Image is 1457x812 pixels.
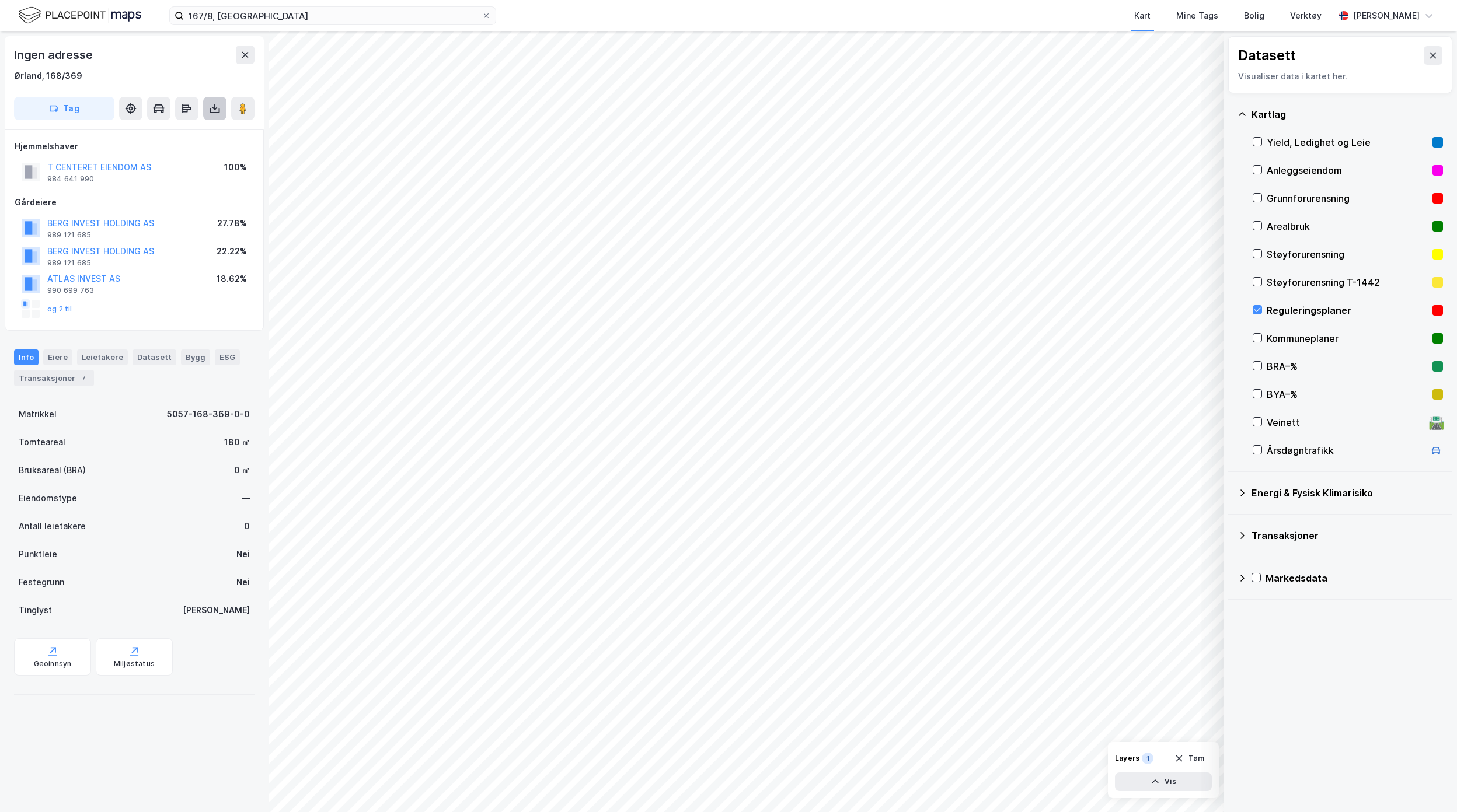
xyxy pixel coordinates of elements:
div: Mine Tags [1176,9,1218,23]
div: Info [14,349,39,365]
div: 0 ㎡ [234,463,250,477]
div: Visualiser data i kartet her. [1238,69,1442,83]
div: Layers [1115,754,1139,763]
div: Kommuneplaner [1267,331,1428,345]
div: BYA–% [1267,387,1428,401]
div: Kontrollprogram for chat [1399,756,1457,812]
div: Tinglyst [19,603,52,617]
div: Festegrunn [19,575,64,589]
div: Markedsdata [1266,571,1443,585]
div: Ingen adresse [14,45,95,64]
div: Støyforurensning [1267,247,1428,261]
div: Eiere [43,349,72,365]
div: Bygg [181,349,210,365]
div: Nei [236,575,250,589]
div: Energi & Fysisk Klimarisiko [1252,486,1443,500]
div: BRA–% [1267,359,1428,373]
div: [PERSON_NAME] [1353,9,1420,23]
div: Transaksjoner [14,370,94,386]
iframe: Chat Widget [1399,756,1457,812]
div: 22.22% [217,244,247,258]
div: Tomteareal [19,435,65,449]
div: Hjemmelshaver [15,139,254,153]
div: 5057-168-369-0-0 [167,407,250,421]
div: Transaksjoner [1252,528,1443,542]
div: Arealbruk [1267,219,1428,233]
div: 180 ㎡ [224,435,250,449]
div: Veinett [1267,415,1424,429]
div: Grunnforurensning [1267,191,1428,205]
input: Søk på adresse, matrikkel, gårdeiere, leietakere eller personer [184,7,482,24]
div: [PERSON_NAME] [183,603,250,617]
div: Reguleringsplaner [1267,303,1428,317]
button: Tag [14,97,114,120]
div: 990 699 763 [47,286,94,295]
div: Yield, Ledighet og Leie [1267,135,1428,149]
div: Gårdeiere [15,195,254,209]
div: Nei [236,547,250,561]
div: Punktleie [19,547,57,561]
div: 7 [78,372,89,384]
div: Geoinnsyn [34,659,72,668]
div: Datasett [1238,46,1296,65]
div: Verktøy [1290,9,1322,23]
div: 0 [244,519,250,533]
div: Støyforurensning T-1442 [1267,275,1428,289]
div: ESG [215,349,240,365]
button: Tøm [1167,749,1212,768]
div: Miljøstatus [114,659,155,668]
div: 18.62% [217,272,247,286]
div: Bruksareal (BRA) [19,463,86,477]
img: logo.f888ab2527a4732fd821a326f86c7f29.svg [19,5,141,26]
div: Matrikkel [19,407,57,421]
div: 989 121 685 [47,230,91,240]
div: — [242,491,250,505]
div: Leietakere [77,349,128,365]
div: Ørland, 168/369 [14,69,82,83]
div: Anleggseiendom [1267,163,1428,177]
div: Årsdøgntrafikk [1267,443,1424,457]
div: Kartlag [1252,107,1443,121]
div: 989 121 685 [47,258,91,268]
button: Vis [1115,772,1212,791]
div: 1 [1142,752,1153,764]
div: 🛣️ [1428,415,1444,430]
div: 100% [224,160,247,174]
div: 984 641 990 [47,174,94,184]
div: Eiendomstype [19,491,77,505]
div: Kart [1134,9,1151,23]
div: Datasett [133,349,176,365]
div: 27.78% [217,216,247,230]
div: Bolig [1244,9,1264,23]
div: Antall leietakere [19,519,86,533]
